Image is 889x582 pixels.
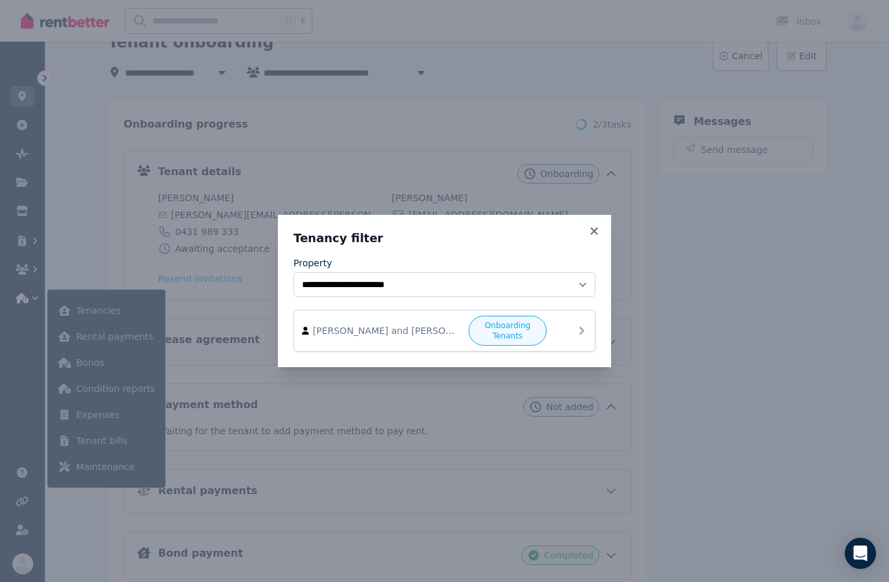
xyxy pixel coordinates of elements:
[294,230,595,246] h3: Tenancy filter
[313,324,461,337] span: [PERSON_NAME] and [PERSON_NAME]
[845,538,876,569] div: Open Intercom Messenger
[294,256,332,270] label: Property
[474,320,541,341] span: Onboarding Tenants
[294,310,595,352] a: [PERSON_NAME] and [PERSON_NAME]Onboarding Tenants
